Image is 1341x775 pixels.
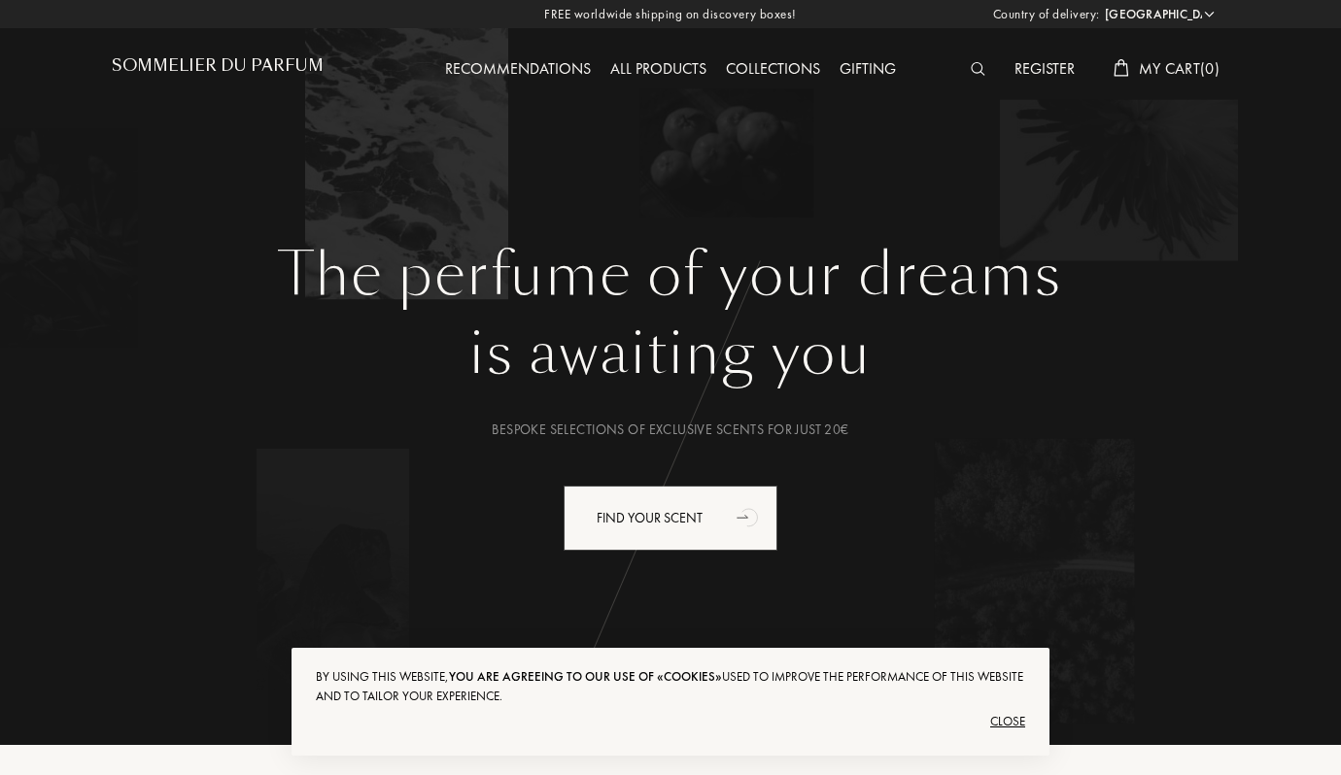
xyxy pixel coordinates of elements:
[112,56,324,83] a: Sommelier du Parfum
[971,62,985,76] img: search_icn_white.svg
[730,497,769,536] div: animation
[316,706,1025,737] div: Close
[993,5,1100,24] span: Country of delivery:
[830,58,906,79] a: Gifting
[830,57,906,83] div: Gifting
[435,58,601,79] a: Recommendations
[1005,57,1084,83] div: Register
[126,420,1215,440] div: Bespoke selections of exclusive scents for just 20€
[601,58,716,79] a: All products
[1114,59,1129,77] img: cart_white.svg
[716,58,830,79] a: Collections
[1139,58,1220,79] span: My Cart ( 0 )
[316,667,1025,706] div: By using this website, used to improve the performance of this website and to tailor your experie...
[549,486,792,551] a: Find your scentanimation
[564,486,777,551] div: Find your scent
[449,668,722,685] span: you are agreeing to our use of «cookies»
[435,57,601,83] div: Recommendations
[716,57,830,83] div: Collections
[601,57,716,83] div: All products
[126,310,1215,397] div: is awaiting you
[112,56,324,75] h1: Sommelier du Parfum
[126,240,1215,310] h1: The perfume of your dreams
[1005,58,1084,79] a: Register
